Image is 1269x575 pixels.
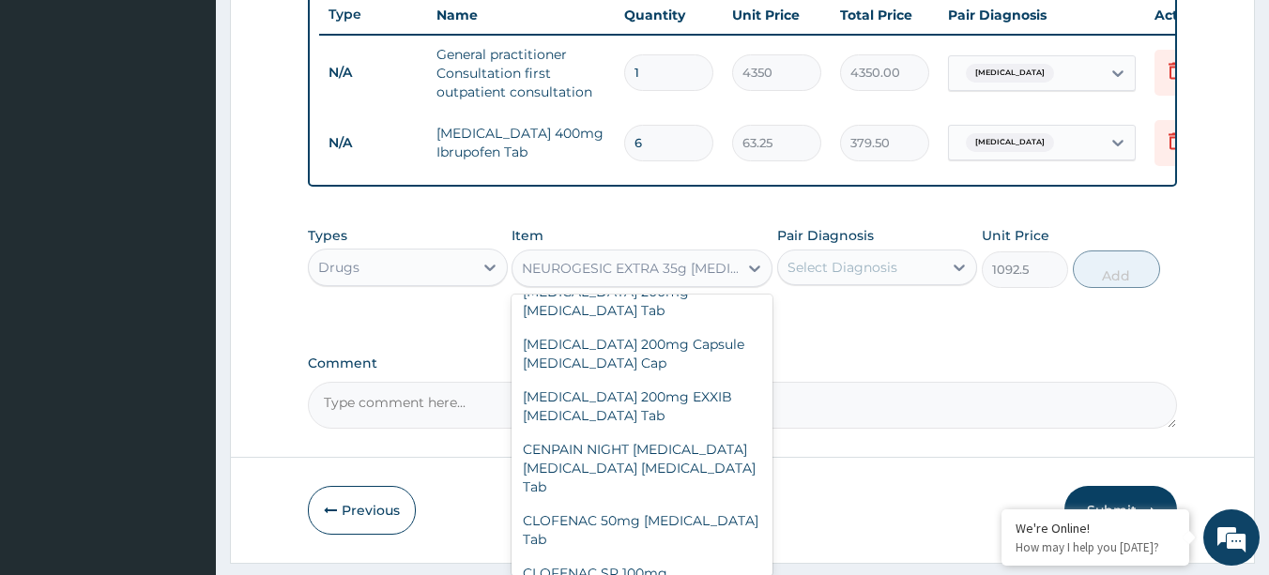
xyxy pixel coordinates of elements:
[966,133,1054,152] span: [MEDICAL_DATA]
[308,228,347,244] label: Types
[512,380,772,432] div: [MEDICAL_DATA] 200mg EXXIB [MEDICAL_DATA] Tab
[777,226,874,245] label: Pair Diagnosis
[427,36,615,111] td: General practitioner Consultation first outpatient consultation
[512,504,772,556] div: CLOFENAC 50mg [MEDICAL_DATA] Tab
[512,226,543,245] label: Item
[512,275,772,327] div: [MEDICAL_DATA] 200mg [MEDICAL_DATA] Tab
[308,9,353,54] div: Minimize live chat window
[98,105,315,129] div: Chat with us now
[1073,250,1160,288] button: Add
[308,486,416,535] button: Previous
[787,258,897,277] div: Select Diagnosis
[308,356,1178,371] label: Comment
[1064,486,1177,535] button: Submit
[512,327,772,380] div: [MEDICAL_DATA] 200mg Capsule [MEDICAL_DATA] Cap
[109,170,259,359] span: We're online!
[427,114,615,171] td: [MEDICAL_DATA] 400mg Ibrupofen Tab
[1016,539,1175,555] p: How may I help you today?
[318,258,359,277] div: Drugs
[9,379,358,445] textarea: Type your message and hit 'Enter'
[1016,520,1175,537] div: We're Online!
[35,94,76,141] img: d_794563401_company_1708531726252_794563401
[522,259,740,278] div: NEUROGESIC EXTRA 35g [MEDICAL_DATA] Methylsalicylate [MEDICAL_DATA] Pck
[512,432,772,504] div: CENPAIN NIGHT [MEDICAL_DATA] [MEDICAL_DATA] [MEDICAL_DATA] Tab
[966,64,1054,83] span: [MEDICAL_DATA]
[319,126,427,160] td: N/A
[982,226,1049,245] label: Unit Price
[319,55,427,90] td: N/A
